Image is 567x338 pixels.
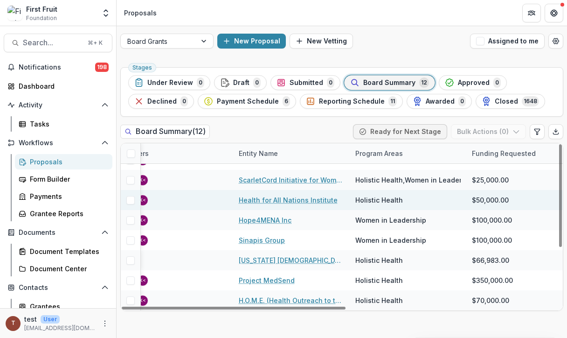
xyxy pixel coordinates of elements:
button: Get Help [545,4,563,22]
span: Reporting Schedule [319,98,385,106]
div: Program Areas [350,148,408,158]
div: Viewers [117,143,233,163]
a: Grantee Reports [15,206,112,221]
a: Payments [15,189,112,204]
div: ⌘ + K [86,38,104,48]
span: $100,000.00 [472,215,512,225]
button: Submitted0 [270,75,340,90]
span: Awarded [426,98,455,106]
span: Holistic Health [355,296,403,305]
span: 1648 [522,96,539,106]
button: Search... [4,34,112,52]
button: Awarded0 [407,94,472,109]
span: 198 [95,63,109,72]
span: Closed [495,98,518,106]
a: Dashboard [4,78,112,94]
div: First Fruit [26,4,57,14]
div: Kelly <kelly@firstfruit.org> [139,278,146,283]
div: Proposals [30,157,105,167]
div: Grantees [30,302,105,311]
span: $66,983.00 [472,255,509,265]
a: Form Builder [15,171,112,187]
button: New Proposal [217,34,286,49]
span: Activity [19,101,97,109]
button: New Vetting [290,34,353,49]
span: Payment Schedule [217,98,279,106]
button: Reporting Schedule11 [300,94,403,109]
div: test [11,320,15,326]
div: Form Builder [30,174,105,184]
img: First Fruit [7,6,22,21]
div: Dashboard [19,81,105,91]
span: Search... [23,38,82,47]
span: 0 [253,77,261,88]
button: Open Documents [4,225,112,240]
div: Funding Requested [466,148,541,158]
span: $100,000.00 [472,235,512,245]
p: User [41,315,60,324]
a: Document Center [15,261,112,276]
span: Holistic Health [355,255,403,265]
span: 12 [419,77,429,88]
p: [EMAIL_ADDRESS][DOMAIN_NAME] [24,324,96,332]
span: Stages [132,64,152,71]
div: Payments [30,191,105,201]
div: Document Center [30,264,105,274]
button: Draft0 [214,75,267,90]
div: Kelly <kelly@firstfruit.org> [139,218,146,223]
button: Open entity switcher [99,4,112,22]
button: Payment Schedule6 [198,94,296,109]
div: Kelly <kelly@firstfruit.org> [139,198,146,203]
button: Edit table settings [530,124,545,139]
span: Approved [458,79,490,87]
div: Kelly <kelly@firstfruit.org> [139,178,146,183]
span: Holistic Health,Women in Leadership [355,175,476,185]
span: $350,000.00 [472,275,513,285]
span: $70,000.00 [472,296,509,305]
div: Proposals [124,8,157,18]
div: Tasks [30,119,105,129]
div: Program Areas [350,143,466,163]
span: $50,000.00 [472,195,509,205]
button: Open Contacts [4,280,112,295]
span: Documents [19,229,97,237]
span: Women in Leadership [355,215,426,225]
span: 6 [283,96,290,106]
div: Entity Name [233,143,350,163]
a: Hope4MENA Inc [239,215,291,225]
h2: Board Summary ( 12 ) [120,125,210,138]
button: Partners [522,4,541,22]
div: Kelly <kelly@firstfruit.org> [139,238,146,243]
div: Grantee Reports [30,209,105,218]
p: test [24,314,37,324]
div: Kelly <kelly@firstfruit.org> [139,298,146,303]
button: More [99,318,111,329]
a: Health for All Nations Institute [239,195,338,205]
button: Assigned to me [470,34,545,49]
button: Under Review0 [128,75,210,90]
span: 0 [493,77,501,88]
span: Submitted [290,79,323,87]
div: Document Templates [30,246,105,256]
a: Project MedSend [239,275,295,285]
a: Grantees [15,299,112,314]
a: ScarletCord Initiative for Women and Youths [239,175,344,185]
span: Draft [233,79,249,87]
span: 11 [388,96,397,106]
nav: breadcrumb [120,6,160,20]
span: 0 [458,96,466,106]
span: Holistic Health [355,275,403,285]
button: Open Workflows [4,135,112,150]
span: Foundation [26,14,57,22]
button: Declined0 [128,94,194,109]
span: 0 [180,96,188,106]
a: [US_STATE] [DEMOGRAPHIC_DATA] Kingdom Workers Inc. [239,255,344,265]
div: Entity Name [233,148,283,158]
span: Women in Leadership [355,235,426,245]
a: Document Templates [15,244,112,259]
span: 0 [327,77,334,88]
span: Board Summary [363,79,415,87]
button: Ready for Next Stage [353,124,447,139]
